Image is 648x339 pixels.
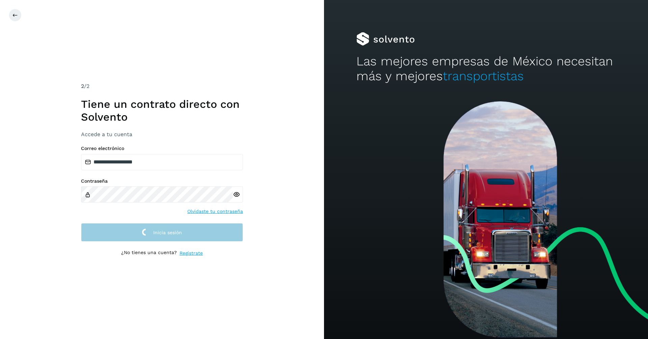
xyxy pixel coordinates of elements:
[121,250,177,257] p: ¿No tienes una cuenta?
[81,146,243,151] label: Correo electrónico
[81,83,84,89] span: 2
[443,69,524,83] span: transportistas
[187,208,243,215] a: Olvidaste tu contraseña
[81,131,243,137] h3: Accede a tu cuenta
[81,223,243,242] button: Inicia sesión
[153,230,182,235] span: Inicia sesión
[81,98,243,124] h1: Tiene un contrato directo con Solvento
[180,250,203,257] a: Regístrate
[81,178,243,184] label: Contraseña
[81,82,243,90] div: /2
[356,54,616,84] h2: Las mejores empresas de México necesitan más y mejores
